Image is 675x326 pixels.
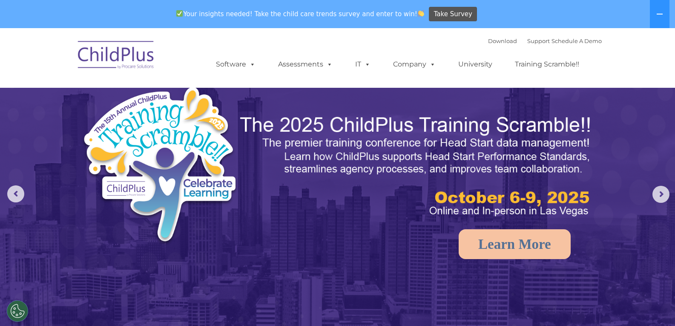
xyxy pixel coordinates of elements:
[173,6,428,22] span: Your insights needed! Take the child care trends survey and enter to win!
[459,229,571,259] a: Learn More
[488,38,517,44] a: Download
[176,10,183,17] img: ✅
[118,56,144,63] span: Last name
[450,56,501,73] a: University
[434,7,472,22] span: Take Survey
[418,10,424,17] img: 👏
[488,38,602,44] font: |
[7,300,28,322] button: Cookies Settings
[527,38,550,44] a: Support
[385,56,444,73] a: Company
[429,7,477,22] a: Take Survey
[270,56,341,73] a: Assessments
[118,91,155,98] span: Phone number
[347,56,379,73] a: IT
[506,56,588,73] a: Training Scramble!!
[207,56,264,73] a: Software
[551,38,602,44] a: Schedule A Demo
[74,35,159,78] img: ChildPlus by Procare Solutions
